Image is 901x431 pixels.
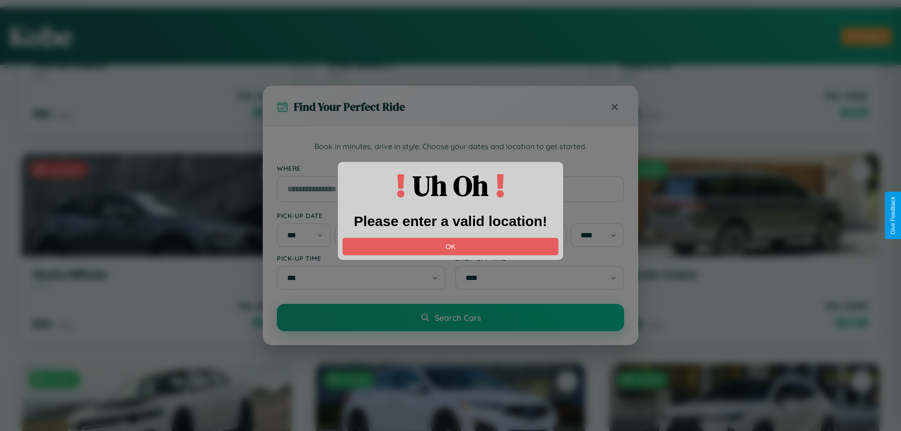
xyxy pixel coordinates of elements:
p: Book in minutes, drive in style. Choose your dates and location to get started. [277,141,624,153]
label: Pick-up Time [277,254,446,262]
label: Where [277,164,624,172]
h3: Find Your Perfect Ride [294,99,405,114]
label: Pick-up Date [277,212,446,219]
label: Drop-off Time [455,254,624,262]
label: Drop-off Date [455,212,624,219]
span: Search Cars [435,312,481,323]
